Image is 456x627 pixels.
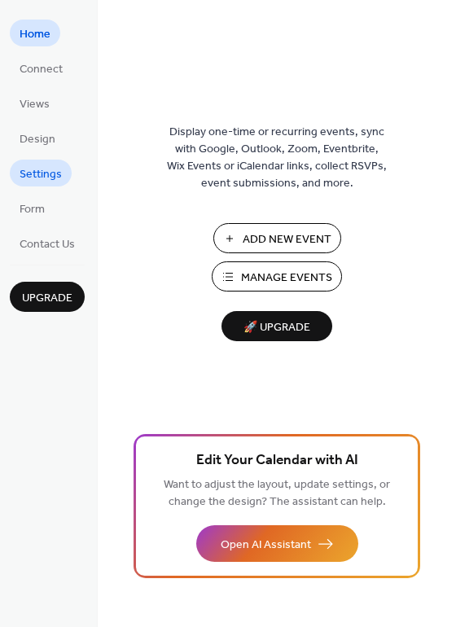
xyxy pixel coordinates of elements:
span: Settings [20,166,62,183]
a: Settings [10,160,72,186]
a: Home [10,20,60,46]
a: Form [10,195,55,221]
button: 🚀 Upgrade [221,311,332,341]
button: Open AI Assistant [196,525,358,562]
span: Open AI Assistant [221,537,311,554]
span: Home [20,26,50,43]
span: Manage Events [241,270,332,287]
a: Design [10,125,65,151]
span: Add New Event [243,231,331,248]
a: Connect [10,55,72,81]
span: Connect [20,61,63,78]
span: Design [20,131,55,148]
a: Views [10,90,59,116]
span: Views [20,96,50,113]
span: 🚀 Upgrade [231,317,322,339]
span: Display one-time or recurring events, sync with Google, Outlook, Zoom, Eventbrite, Wix Events or ... [167,124,387,192]
span: Edit Your Calendar with AI [196,449,358,472]
span: Form [20,201,45,218]
span: Contact Us [20,236,75,253]
span: Want to adjust the layout, update settings, or change the design? The assistant can help. [164,474,390,513]
button: Add New Event [213,223,341,253]
button: Manage Events [212,261,342,292]
a: Contact Us [10,230,85,256]
span: Upgrade [22,290,72,307]
button: Upgrade [10,282,85,312]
